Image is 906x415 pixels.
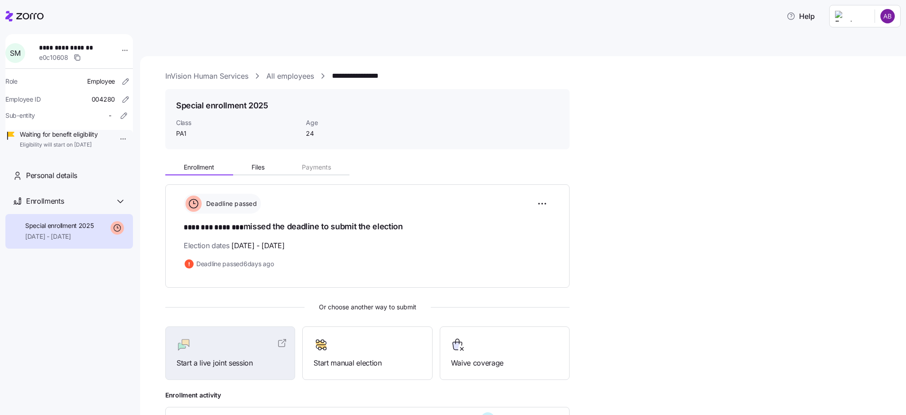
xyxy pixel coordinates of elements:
[39,53,68,62] span: e0c10608
[92,95,115,104] span: 004280
[26,170,77,181] span: Personal details
[203,199,257,208] span: Deadline passed
[196,259,274,268] span: Deadline passed 6 days ago
[266,71,314,82] a: All employees
[87,77,115,86] span: Employee
[165,391,570,400] span: Enrollment activity
[5,111,35,120] span: Sub-entity
[20,141,97,149] span: Eligibility will start on [DATE]
[5,95,41,104] span: Employee ID
[306,118,396,127] span: Age
[20,130,97,139] span: Waiting for benefit eligibility
[184,240,284,251] span: Election dates
[184,164,214,170] span: Enrollment
[5,77,18,86] span: Role
[176,100,268,111] h1: Special enrollment 2025
[252,164,265,170] span: Files
[10,49,20,57] span: S M
[184,221,551,233] h1: missed the deadline to submit the election
[109,111,111,120] span: -
[451,357,558,369] span: Waive coverage
[176,129,299,138] span: PA1
[165,71,248,82] a: InVision Human Services
[25,221,94,230] span: Special enrollment 2025
[306,129,396,138] span: 24
[25,232,94,241] span: [DATE] - [DATE]
[176,118,299,127] span: Class
[26,196,64,207] span: Enrollments
[314,357,421,369] span: Start manual election
[165,302,570,312] span: Or choose another way to submit
[231,240,284,251] span: [DATE] - [DATE]
[302,164,331,170] span: Payments
[177,357,284,369] span: Start a live joint session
